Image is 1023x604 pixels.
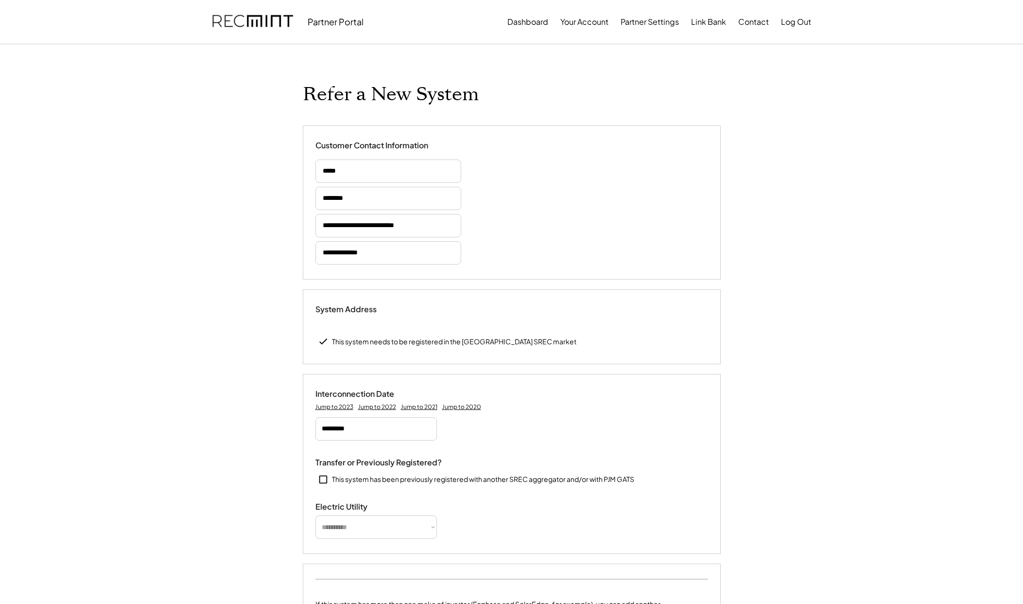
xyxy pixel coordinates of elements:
button: Link Bank [691,12,726,32]
button: Log Out [781,12,811,32]
button: Your Account [560,12,608,32]
div: Partner Portal [308,16,364,27]
button: Contact [738,12,769,32]
img: recmint-logotype%403x.png [212,5,293,38]
div: Jump to 2023 [315,403,353,411]
div: This system has been previously registered with another SREC aggregator and/or with PJM GATS [332,475,634,484]
div: Customer Contact Information [315,141,428,151]
button: Dashboard [507,12,548,32]
div: Jump to 2021 [401,403,437,411]
div: Electric Utility [315,502,413,512]
button: Partner Settings [621,12,679,32]
div: Interconnection Date [315,389,413,399]
div: Jump to 2022 [358,403,396,411]
div: This system needs to be registered in the [GEOGRAPHIC_DATA] SREC market [332,337,576,347]
div: System Address [315,304,413,315]
h1: Refer a New System [303,83,479,106]
div: Jump to 2020 [442,403,481,411]
div: Transfer or Previously Registered? [315,458,442,468]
